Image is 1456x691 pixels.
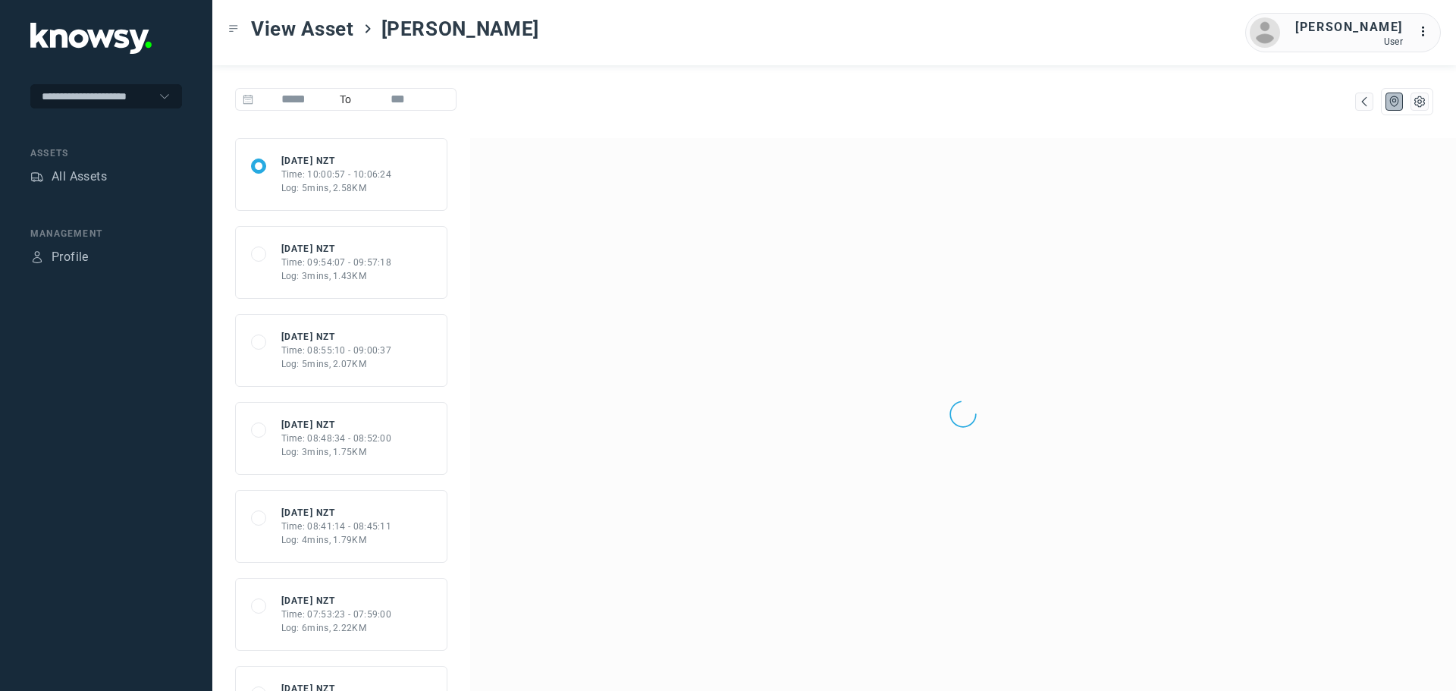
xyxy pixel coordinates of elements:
[30,170,44,184] div: Assets
[1388,95,1401,108] div: Map
[1413,95,1426,108] div: List
[1418,23,1436,43] div: :
[1295,18,1403,36] div: [PERSON_NAME]
[30,250,44,264] div: Profile
[1418,23,1436,41] div: :
[30,146,182,160] div: Assets
[1357,95,1371,108] div: Map
[30,227,182,240] div: Management
[30,248,89,266] a: ProfileProfile
[1295,36,1403,47] div: User
[334,88,358,111] span: To
[1250,17,1280,48] img: avatar.png
[52,168,107,186] div: All Assets
[30,168,107,186] a: AssetsAll Assets
[228,24,239,34] div: Toggle Menu
[381,15,539,42] span: [PERSON_NAME]
[362,23,374,35] div: >
[1419,26,1434,37] tspan: ...
[30,23,152,54] img: Application Logo
[52,248,89,266] div: Profile
[251,15,354,42] span: View Asset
